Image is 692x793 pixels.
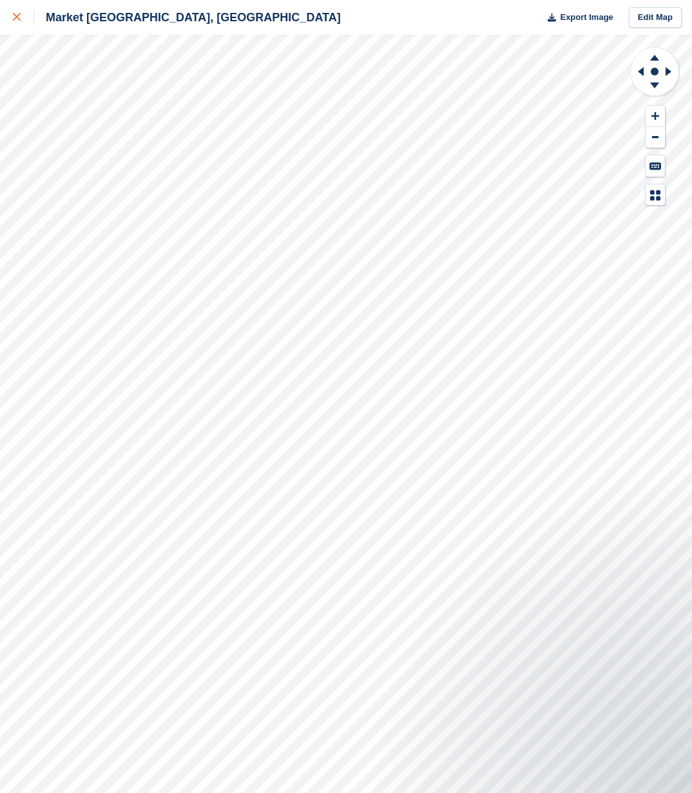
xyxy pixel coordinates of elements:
[560,11,613,24] span: Export Image
[540,7,613,28] button: Export Image
[646,127,665,148] button: Zoom Out
[646,184,665,206] button: Map Legend
[34,10,341,25] div: Market [GEOGRAPHIC_DATA], [GEOGRAPHIC_DATA]
[646,155,665,177] button: Keyboard Shortcuts
[629,7,682,28] a: Edit Map
[646,106,665,127] button: Zoom In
